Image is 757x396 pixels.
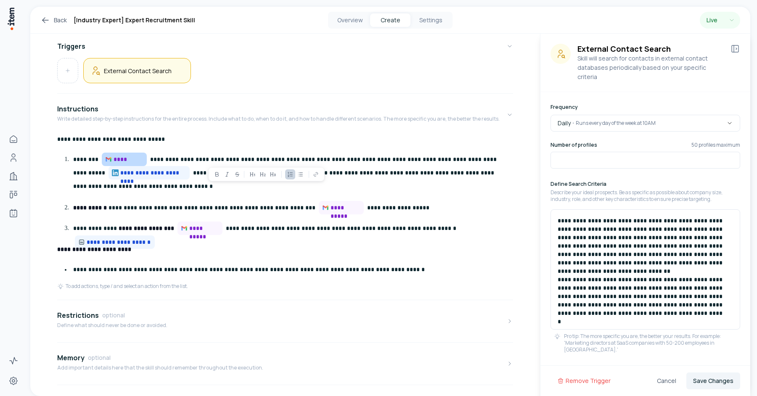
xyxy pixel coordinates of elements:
h4: Instructions [57,104,98,114]
button: Create [370,13,410,27]
h5: External Contact Search [104,67,172,75]
p: 50 profiles maximum [691,142,740,148]
p: Describe your ideal prospects. Be as specific as possible about company size, industry, role, and... [551,189,740,203]
a: People [5,149,22,166]
a: Settings [5,372,22,389]
button: RestrictionsoptionalDefine what should never be done or avoided. [57,304,513,339]
h3: External Contact Search [577,44,723,54]
button: Cancel [650,372,683,389]
h1: [Industry Expert] Expert Recruitment Skill [74,15,195,25]
a: Back [40,15,67,25]
a: Activity [5,352,22,369]
p: Add important details here that the skill should remember throughout the execution. [57,364,263,371]
button: Overview [330,13,370,27]
label: Frequency [551,103,578,111]
button: Triggers [57,34,513,58]
button: Remove Trigger [551,372,617,389]
p: Pro tip: The more specific you are, the better your results. For example: 'Marketing directors at... [564,333,737,353]
button: Save Changes [686,372,740,389]
span: optional [88,354,111,362]
h4: Memory [57,353,85,363]
button: InstructionsWrite detailed step-by-step instructions for the entire process. Include what to do, ... [57,97,513,132]
p: Define what should never be done or avoided. [57,322,167,329]
a: Companies [5,168,22,185]
h4: Triggers [57,41,85,51]
button: MemoryoptionalAdd important details here that the skill should remember throughout the execution. [57,346,513,381]
button: Link [311,169,321,180]
h6: Define Search Criteria [551,180,740,187]
div: Triggers [57,58,513,90]
button: Settings [410,13,451,27]
a: Home [5,131,22,148]
label: Number of profiles [551,142,597,148]
span: optional [102,311,125,319]
div: To add actions, type / and select an action from the list. [57,283,188,290]
div: InstructionsWrite detailed step-by-step instructions for the entire process. Include what to do, ... [57,132,513,296]
a: Deals [5,186,22,203]
a: Agents [5,205,22,222]
h4: Restrictions [57,310,99,320]
img: Item Brain Logo [7,7,15,31]
p: Write detailed step-by-step instructions for the entire process. Include what to do, when to do i... [57,116,500,122]
p: Skill will search for contacts in external contact databases periodically based on your specific ... [577,54,723,82]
